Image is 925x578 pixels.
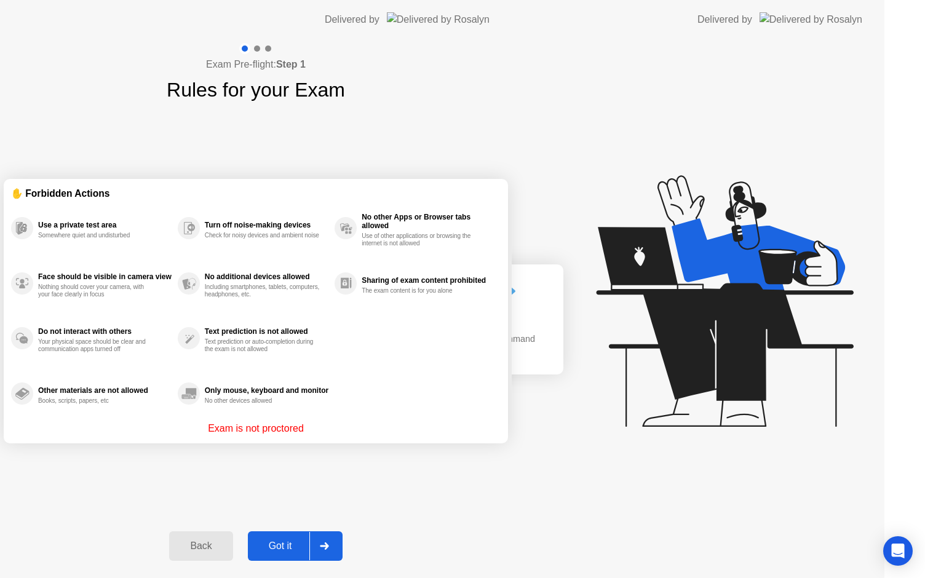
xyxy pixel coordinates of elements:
div: Nothing should cover your camera, with your face clearly in focus [38,283,154,298]
div: Your physical space should be clear and communication apps turned off [38,338,154,353]
div: The exam content is for you alone [362,287,478,295]
div: Open Intercom Messenger [883,536,913,566]
div: Use a private test area [38,221,172,229]
div: Use of other applications or browsing the internet is not allowed [362,232,478,247]
div: Face should be visible in camera view [38,272,172,281]
div: Including smartphones, tablets, computers, headphones, etc. [205,283,321,298]
div: ✋ Forbidden Actions [11,186,501,200]
div: Only mouse, keyboard and monitor [205,386,328,395]
div: Check for noisy devices and ambient noise [205,232,321,239]
p: Exam is not proctored [208,421,304,436]
div: Back [173,540,229,552]
button: Back [169,531,232,561]
img: Delivered by Rosalyn [387,12,490,26]
b: Step 1 [276,59,306,69]
div: Text prediction is not allowed [205,327,328,336]
div: No additional devices allowed [205,272,328,281]
div: Sharing of exam content prohibited [362,276,494,285]
div: Other materials are not allowed [38,386,172,395]
div: Delivered by [325,12,379,27]
div: Delivered by [697,12,752,27]
div: Text prediction or auto-completion during the exam is not allowed [205,338,321,353]
h4: Exam Pre-flight: [206,57,306,72]
button: Got it [248,531,343,561]
img: Delivered by Rosalyn [760,12,862,26]
div: Books, scripts, papers, etc [38,397,154,405]
div: Got it [252,540,309,552]
div: No other Apps or Browser tabs allowed [362,213,494,230]
div: No other devices allowed [205,397,321,405]
div: Turn off noise-making devices [205,221,328,229]
div: Somewhere quiet and undisturbed [38,232,154,239]
h1: Rules for your Exam [167,75,345,105]
div: Do not interact with others [38,327,172,336]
